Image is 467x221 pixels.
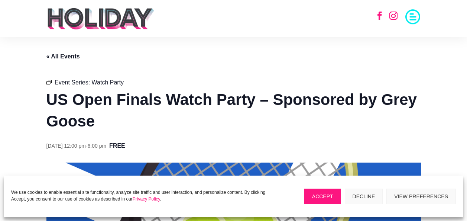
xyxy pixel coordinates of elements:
button: Accept [304,189,341,204]
a: Follow on Instagram [385,7,402,24]
button: View preferences [386,189,456,204]
a: « All Events [46,53,80,60]
button: Decline [345,189,383,204]
a: Watch Party [92,79,124,86]
h1: US Open Finals Watch Party – Sponsored by Grey Goose [46,89,421,132]
span: 6:00 pm [88,143,107,149]
img: holiday-logo-black [47,7,155,30]
span: Free [109,141,125,151]
a: Privacy Policy [133,196,160,202]
span: Event Series: [55,79,90,86]
a: Follow on Facebook [372,7,388,24]
p: We use cookies to enable essential site functionality, analyze site traffic and user interaction,... [11,189,278,202]
div: - [46,142,107,151]
span: [DATE] 12:00 pm [46,143,86,149]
